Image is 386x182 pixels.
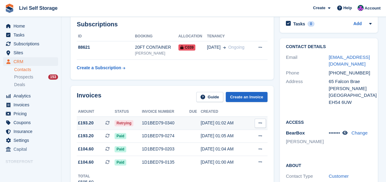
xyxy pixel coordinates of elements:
span: BearBox [286,130,305,135]
span: Help [343,5,352,11]
span: Retrying [115,120,133,126]
div: [DATE] 01:02 AM [201,120,248,126]
span: Create [313,5,325,11]
h2: Tasks [293,21,305,27]
div: Phone [286,70,329,77]
span: Deals [14,82,25,88]
h2: Subscriptions [77,21,267,28]
a: [EMAIL_ADDRESS][DOMAIN_NAME] [329,55,370,67]
span: Paid [115,133,126,139]
span: Analytics [14,92,50,100]
div: 88621 [77,44,135,51]
span: Tasks [14,31,50,39]
a: menu [3,31,58,39]
span: C039 [178,44,196,51]
a: Guide [196,92,223,102]
span: Capital [14,145,50,154]
a: Create an Invoice [226,92,267,102]
div: 1D1BED79-0274 [142,133,189,139]
a: Contacts [14,67,58,73]
span: Online Store [14,166,50,175]
div: [PERSON_NAME] [329,85,372,92]
div: [DATE] 01:00 AM [201,159,248,165]
div: [DATE] 01:04 AM [201,146,248,152]
a: menu [3,57,58,66]
a: Change [351,130,368,135]
div: [DATE] 01:05 AM [201,133,248,139]
h2: Contact Details [286,44,372,49]
a: menu [3,109,58,118]
a: menu [3,145,58,154]
div: Address [286,78,329,106]
span: Insurance [14,127,50,136]
div: [GEOGRAPHIC_DATA] [329,92,372,99]
div: Total [78,173,94,179]
a: Deals [14,82,58,88]
a: menu [3,100,58,109]
a: menu [3,22,58,30]
span: Settings [14,136,50,145]
span: Subscriptions [14,40,50,48]
span: Ongoing [228,45,244,50]
th: ID [77,32,135,41]
div: Create a Subscription [77,65,121,71]
span: Coupons [14,118,50,127]
a: menu [3,136,58,145]
span: £193.20 [78,133,94,139]
span: £104.60 [78,146,94,152]
th: Invoice number [142,107,189,117]
a: Customer [329,173,349,179]
span: Home [14,22,50,30]
span: £193.20 [78,120,94,126]
a: menu [3,118,58,127]
span: [DATE] [207,44,220,51]
a: menu [3,40,58,48]
a: menu [3,166,58,175]
img: stora-icon-8386f47178a22dfd0bd8f6a31ec36ba5ce8667c1dd55bd0f319d3a0aa187defe.svg [5,4,14,13]
div: EH54 6UW [329,99,372,106]
th: Tenancy [207,32,252,41]
a: menu [3,127,58,136]
a: Livi Self Storage [17,3,60,13]
span: ••••••• [329,130,340,135]
span: Invoices [14,100,50,109]
div: 153 [48,74,58,80]
div: Email [286,54,329,68]
h2: About [286,162,372,168]
img: Graham Cameron [357,5,364,11]
a: Preview store [51,167,58,174]
span: Prospects [14,74,33,80]
th: Status [115,107,142,117]
th: Due [189,107,201,117]
th: Booking [135,32,178,41]
a: menu [3,48,58,57]
span: Paid [115,159,126,165]
div: 1D1BED79-0203 [142,146,189,152]
h2: Invoices [77,92,101,102]
a: Prospects 153 [14,74,58,80]
span: Paid [115,146,126,152]
div: 1D1BED79-0340 [142,120,189,126]
li: [PERSON_NAME] [286,138,329,145]
div: [PERSON_NAME] [135,51,178,56]
th: Created [201,107,248,117]
h2: Access [286,119,372,125]
span: Pricing [14,109,50,118]
div: 0 [307,21,314,27]
span: Account [365,5,380,11]
span: Sites [14,48,50,57]
span: CRM [14,57,50,66]
span: £104.60 [78,159,94,165]
div: 1D1BED79-0135 [142,159,189,165]
div: 65 Falcon Brae [329,78,372,85]
th: Allocation [178,32,207,41]
a: menu [3,92,58,100]
div: Contact Type [286,173,329,180]
a: Create a Subscription [77,62,125,74]
div: 20FT CONTAINER [135,44,178,51]
span: Storefront [6,159,61,165]
th: Amount [77,107,115,117]
div: [PHONE_NUMBER] [329,70,372,77]
a: Add [353,21,361,28]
